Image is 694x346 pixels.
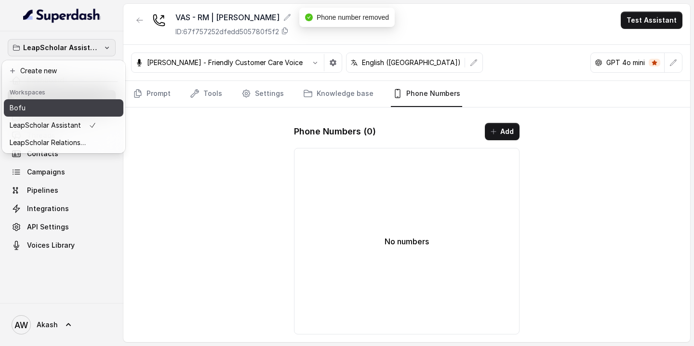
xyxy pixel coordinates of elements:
button: LeapScholar Assistant [8,39,116,56]
p: Bofu [10,102,26,114]
button: Create new [4,62,123,80]
p: LeapScholar Assistant [23,42,100,53]
header: Workspaces [4,84,123,99]
span: check-circle [305,13,313,21]
span: Phone number removed [317,13,389,21]
div: LeapScholar Assistant [2,60,125,153]
p: LeapScholar Relationship Manager [10,137,87,148]
p: LeapScholar Assistant [10,120,81,131]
